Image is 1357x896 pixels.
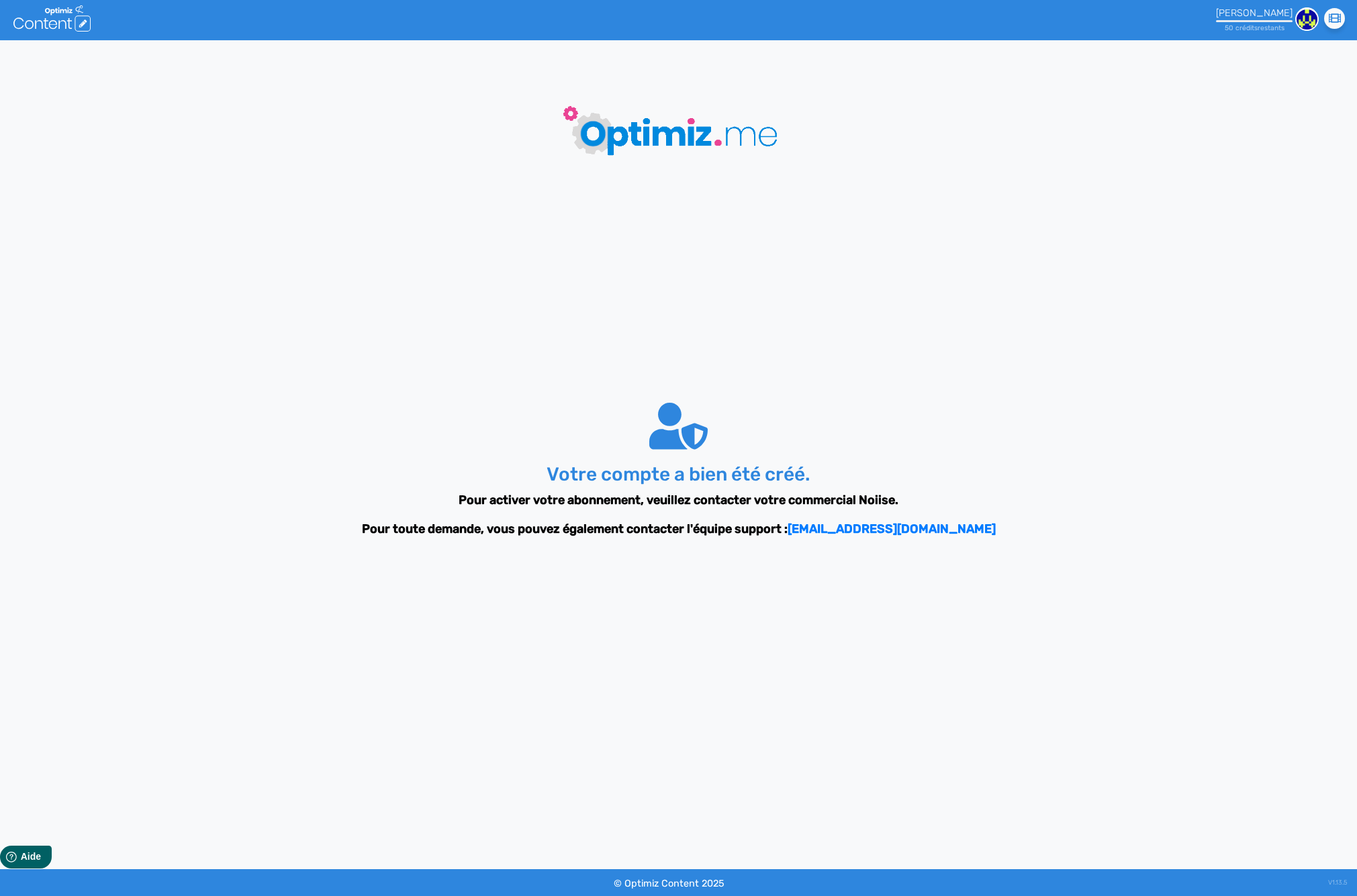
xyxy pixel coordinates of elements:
[1328,869,1347,896] div: V1.13.5
[788,521,996,536] a: [EMAIL_ADDRESS][DOMAIN_NAME]
[286,491,1072,509] p: Pour activer votre abonnement, veuillez contacter votre commercial Noiise.
[286,463,1072,486] h3: Votre compte a bien été créé.
[1281,23,1284,32] span: s
[286,520,1072,538] p: Pour toute demande, vous pouvez également contacter l'équipe support :
[1216,7,1293,19] div: [PERSON_NAME]
[1254,23,1258,32] span: s
[1295,7,1319,31] img: d2ade7c87657f900737530b22c0e267b
[528,72,830,186] img: loader-big-blue.gif
[614,878,724,889] small: © Optimiz Content 2025
[1225,23,1284,32] small: 50 crédit restant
